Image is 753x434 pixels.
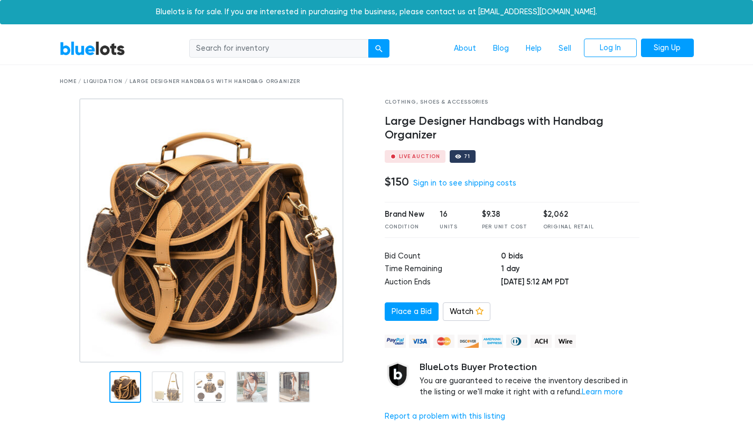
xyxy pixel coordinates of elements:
td: [DATE] 5:12 AM PDT [501,276,639,290]
img: mastercard-42073d1d8d11d6635de4c079ffdb20a4f30a903dc55d1612383a1b395dd17f39.png [433,335,454,348]
div: Home / Liquidation / Large Designer Handbags with Handbag Organizer [60,78,694,86]
div: 71 [464,154,470,159]
a: Report a problem with this listing [385,412,505,421]
a: Blog [485,39,517,59]
div: Live Auction [399,154,441,159]
img: buyer_protection_shield-3b65640a83011c7d3ede35a8e5a80bfdfaa6a97447f0071c1475b91a4b0b3d01.png [385,362,411,388]
div: Clothing, Shoes & Accessories [385,98,640,106]
h4: $150 [385,175,409,189]
div: Units [440,223,466,231]
img: american_express-ae2a9f97a040b4b41f6397f7637041a5861d5f99d0716c09922aba4e24c8547d.png [482,335,503,348]
img: ach-b7992fed28a4f97f893c574229be66187b9afb3f1a8d16a4691d3d3140a8ab00.png [531,335,552,348]
img: wire-908396882fe19aaaffefbd8e17b12f2f29708bd78693273c0e28e3a24408487f.png [555,335,576,348]
a: Log In [584,39,637,58]
td: 0 bids [501,251,639,264]
div: Original Retail [543,223,594,231]
a: Sign in to see shipping costs [413,179,516,188]
div: $2,062 [543,209,594,220]
a: Place a Bid [385,302,439,321]
img: diners_club-c48f30131b33b1bb0e5d0e2dbd43a8bea4cb12cb2961413e2f4250e06c020426.png [506,335,527,348]
td: Time Remaining [385,263,501,276]
img: 24399fc3-498a-42fe-9671-2e191c9d9a56-1710222922.jpg [79,98,343,363]
a: Learn more [582,387,623,396]
td: Bid Count [385,251,501,264]
div: You are guaranteed to receive the inventory described in the listing or we'll make it right with ... [420,362,640,398]
div: $9.38 [482,209,527,220]
div: Brand New [385,209,424,220]
a: BlueLots [60,41,125,56]
a: About [445,39,485,59]
td: Auction Ends [385,276,501,290]
img: visa-79caf175f036a155110d1892330093d4c38f53c55c9ec9e2c3a54a56571784bb.png [409,335,430,348]
a: Sell [550,39,580,59]
a: Sign Up [641,39,694,58]
a: Watch [443,302,490,321]
h4: Large Designer Handbags with Handbag Organizer [385,115,640,142]
h5: BlueLots Buyer Protection [420,362,640,373]
div: Per Unit Cost [482,223,527,231]
img: paypal_credit-80455e56f6e1299e8d57f40c0dcee7b8cd4ae79b9eccbfc37e2480457ba36de9.png [385,335,406,348]
div: 16 [440,209,466,220]
a: Help [517,39,550,59]
input: Search for inventory [189,39,369,58]
img: discover-82be18ecfda2d062aad2762c1ca80e2d36a4073d45c9e0ffae68cd515fbd3d32.png [458,335,479,348]
div: Condition [385,223,424,231]
td: 1 day [501,263,639,276]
